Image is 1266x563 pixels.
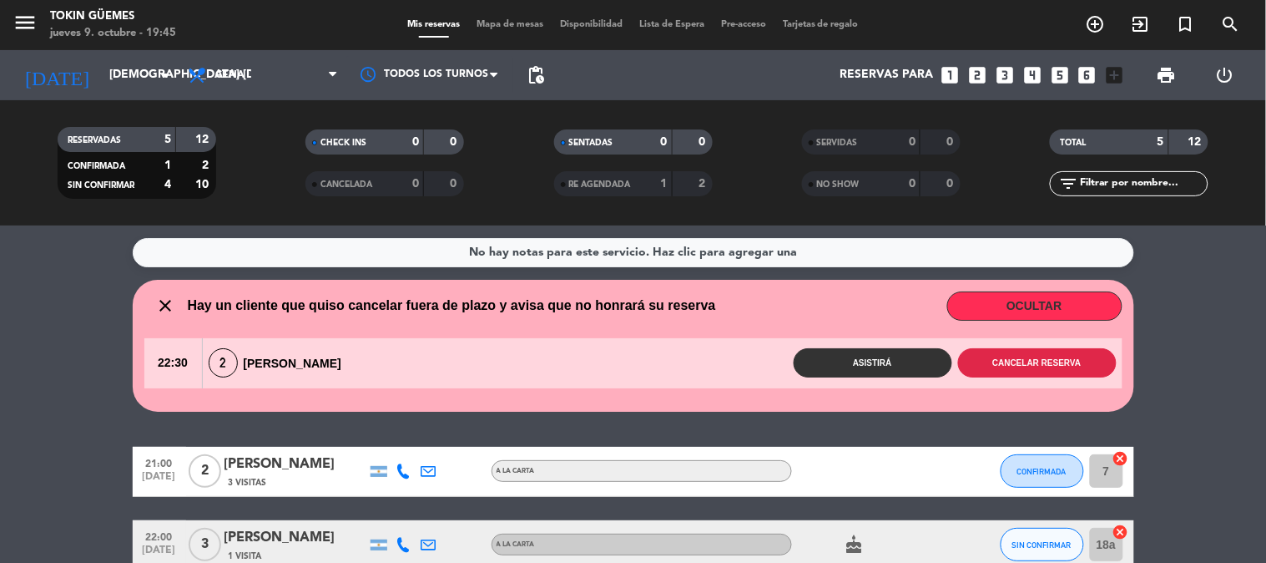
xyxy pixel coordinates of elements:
div: No hay notas para este servicio. Haz clic para agregar una [469,243,797,262]
span: 1 Visita [229,550,262,563]
span: A LA CARTA [497,541,535,548]
button: Asistirá [794,348,952,378]
input: Filtrar por nombre... [1078,175,1208,193]
strong: 4 [164,179,171,190]
span: Lista de Espera [631,20,713,29]
div: [PERSON_NAME] [224,527,366,549]
i: cancel [1112,524,1129,540]
div: jueves 9. octubre - 19:45 [50,25,176,42]
span: NO SHOW [817,180,860,189]
strong: 1 [164,160,171,171]
strong: 0 [412,136,419,148]
span: print [1157,65,1177,85]
span: 22:00 [139,526,180,545]
strong: 0 [412,178,419,190]
strong: 0 [946,136,956,148]
span: 2 [209,348,238,378]
span: Reservas para [840,68,933,82]
i: looks_6 [1077,64,1098,86]
span: 21:00 [139,453,180,472]
strong: 12 [195,134,212,145]
span: [DATE] [139,471,180,490]
i: search [1221,14,1241,34]
i: looks_3 [994,64,1016,86]
div: [PERSON_NAME] [224,454,366,475]
i: cake [845,535,865,555]
span: RE AGENDADA [569,180,631,189]
i: looks_5 [1049,64,1071,86]
strong: 0 [909,136,915,148]
i: [DATE] [13,57,101,94]
span: Disponibilidad [552,20,631,29]
span: SIN CONFIRMAR [1012,540,1072,550]
strong: 0 [946,178,956,190]
span: 3 [189,528,221,561]
strong: 10 [195,179,212,190]
span: 22:30 [144,338,202,388]
i: power_settings_new [1214,65,1234,85]
strong: 5 [164,134,171,145]
strong: 12 [1188,136,1205,148]
span: 3 Visitas [229,476,267,489]
button: CONFIRMADA [1001,454,1084,488]
i: looks_two [966,64,988,86]
button: OCULTAR [947,292,1122,321]
span: A LA CARTA [497,468,535,474]
button: menu [13,10,38,41]
div: LOG OUT [1196,50,1253,100]
span: Cena [215,69,245,81]
strong: 1 [661,178,668,190]
i: add_circle_outline [1086,14,1106,34]
span: pending_actions [526,65,546,85]
span: SIN CONFIRMAR [68,181,134,190]
span: SENTADAS [569,139,613,147]
span: CHECK INS [320,139,366,147]
div: [PERSON_NAME] [203,348,356,378]
span: Mapa de mesas [468,20,552,29]
strong: 0 [909,178,915,190]
span: Mis reservas [399,20,468,29]
i: add_box [1104,64,1126,86]
i: arrow_drop_down [155,65,175,85]
span: CONFIRMADA [1017,467,1067,476]
i: close [156,296,176,316]
button: SIN CONFIRMAR [1001,528,1084,561]
button: Cancelar reserva [958,348,1117,378]
i: exit_to_app [1131,14,1151,34]
i: looks_one [939,64,961,86]
span: 2 [189,454,221,488]
strong: 0 [699,136,709,148]
span: SERVIDAS [817,139,858,147]
span: Hay un cliente que quiso cancelar fuera de plazo y avisa que no honrará su reserva [188,295,716,317]
strong: 5 [1158,136,1164,148]
strong: 0 [451,178,461,190]
i: turned_in_not [1176,14,1196,34]
span: RESERVADAS [68,136,121,145]
span: Pre-acceso [713,20,774,29]
i: menu [13,10,38,35]
span: Tarjetas de regalo [774,20,867,29]
span: TOTAL [1060,139,1086,147]
strong: 2 [699,178,709,190]
strong: 2 [202,160,212,171]
i: cancel [1112,450,1129,467]
strong: 0 [661,136,668,148]
span: CONFIRMADA [68,162,125,170]
i: looks_4 [1021,64,1043,86]
span: CANCELADA [320,180,372,189]
div: Tokin Güemes [50,8,176,25]
strong: 0 [451,136,461,148]
i: filter_list [1058,174,1078,194]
